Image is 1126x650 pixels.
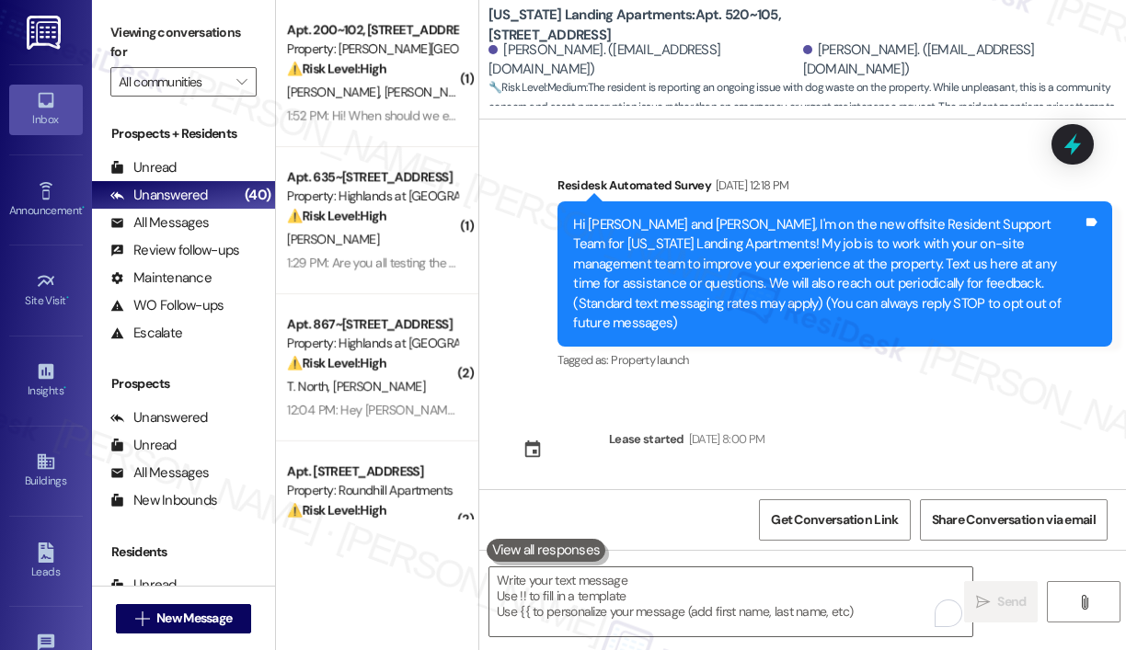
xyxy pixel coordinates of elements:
div: Apt. 200~102, [STREET_ADDRESS][PERSON_NAME] [287,20,457,40]
div: [PERSON_NAME]. ([EMAIL_ADDRESS][DOMAIN_NAME]) [803,40,1113,80]
div: New Inbounds [110,491,217,510]
span: Get Conversation Link [771,510,898,530]
div: Escalate [110,324,182,343]
input: All communities [119,67,227,97]
strong: ⚠️ Risk Level: High [287,61,386,77]
span: • [63,382,66,394]
span: Property launch [611,352,688,368]
span: Send [997,592,1026,611]
span: [PERSON_NAME] [287,84,385,100]
div: [DATE] 8:00 PM [684,429,765,449]
div: (40) [240,181,275,210]
strong: ⚠️ Risk Level: High [287,502,386,519]
span: New Message [156,609,232,628]
div: Prospects + Residents [92,124,275,143]
div: All Messages [110,463,209,483]
button: Share Conversation via email [920,499,1108,541]
button: New Message [116,604,252,633]
div: All Messages [110,213,209,233]
span: Share Conversation via email [932,510,1096,530]
div: WO Follow-ups [110,296,224,315]
div: Maintenance [110,268,212,288]
div: Unanswered [110,186,208,205]
div: Prospects [92,374,275,393]
div: Review follow-ups [110,241,239,260]
div: Residents [92,542,275,562]
div: Apt. [STREET_ADDRESS] [287,462,457,481]
div: Property: Highlands at [GEOGRAPHIC_DATA] Apartments [287,334,457,353]
textarea: To enrich screen reader interactions, please activate Accessibility in Grammarly extension settings [489,567,972,636]
button: Send [964,581,1038,622]
label: Viewing conversations for [110,18,257,67]
div: Tagged as: [557,347,1112,373]
a: Site Visit • [9,266,83,315]
i:  [135,611,149,626]
i:  [236,74,247,89]
a: Buildings [9,446,83,496]
i:  [976,595,990,610]
div: Unread [110,436,177,455]
button: Get Conversation Link [759,499,910,541]
div: Apt. 635~[STREET_ADDRESS] [287,167,457,187]
div: Hi [PERSON_NAME] and [PERSON_NAME], I'm on the new offsite Resident Support Team for [US_STATE] L... [573,215,1083,334]
div: [PERSON_NAME]. ([EMAIL_ADDRESS][DOMAIN_NAME]) [488,40,799,80]
img: ResiDesk Logo [27,16,64,50]
div: Property: [PERSON_NAME][GEOGRAPHIC_DATA] [287,40,457,59]
span: [PERSON_NAME] [333,378,425,394]
div: Unread [110,576,177,595]
div: 1:52 PM: Hi! When should we expect to have these spiders removed? Nervous the eggs will hatch soon [287,108,833,124]
div: Lease started [609,429,684,449]
span: [PERSON_NAME] [385,84,477,100]
a: Leads [9,537,83,587]
div: Residesk Automated Survey [557,176,1112,201]
div: Property: Highlands at [GEOGRAPHIC_DATA] Apartments [287,187,457,206]
span: • [82,201,85,214]
span: • [66,291,69,304]
a: Inbox [9,85,83,134]
span: [PERSON_NAME] [287,231,379,247]
strong: ⚠️ Risk Level: High [287,208,386,224]
b: [US_STATE] Landing Apartments: Apt. 520~105, [STREET_ADDRESS] [488,6,856,45]
div: Property: Roundhill Apartments [287,481,457,500]
span: T. North [287,378,333,394]
div: 1:29 PM: Are you all testing the fire alarms? Building 635 apt 301 it keeps going off [287,255,716,271]
div: Apt. 867~[STREET_ADDRESS] [287,314,457,334]
div: Unanswered [110,408,208,428]
i:  [1077,595,1091,610]
a: Insights • [9,356,83,405]
span: : The resident is reporting an ongoing issue with dog waste on the property. While unpleasant, th... [488,78,1126,157]
strong: ⚠️ Risk Level: High [287,355,386,371]
div: [DATE] 12:18 PM [711,176,788,195]
div: Unread [110,158,177,177]
strong: 🔧 Risk Level: Medium [488,80,586,95]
